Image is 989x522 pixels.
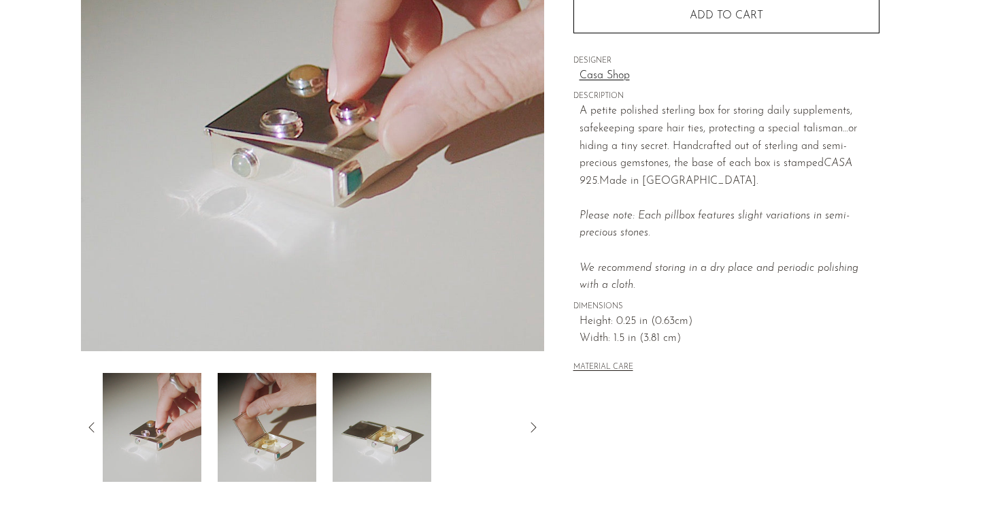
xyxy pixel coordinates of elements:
img: Sterling Gemstone Pillbox [218,373,316,482]
img: Sterling Gemstone Pillbox [103,373,201,482]
button: MATERIAL CARE [573,363,633,373]
span: Width: 1.5 in (3.81 cm) [580,330,879,348]
span: Height: 0.25 in (0.63cm) [580,313,879,331]
a: Casa Shop [580,67,879,85]
span: DESCRIPTION [573,91,879,103]
span: Add to cart [690,10,763,21]
em: Please note: Each pillbox features slight variations in semi-precious stones. [580,210,858,291]
em: CASA 925. [580,158,852,186]
i: We recommend storing in a dry place and periodic polishing with a cloth. [580,263,858,291]
img: Sterling Gemstone Pillbox [333,373,431,482]
span: DESIGNER [573,55,879,67]
span: DIMENSIONS [573,301,879,313]
p: A petite polished sterling box for storing daily supplements, safekeeping spare hair ties, protec... [580,103,879,295]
